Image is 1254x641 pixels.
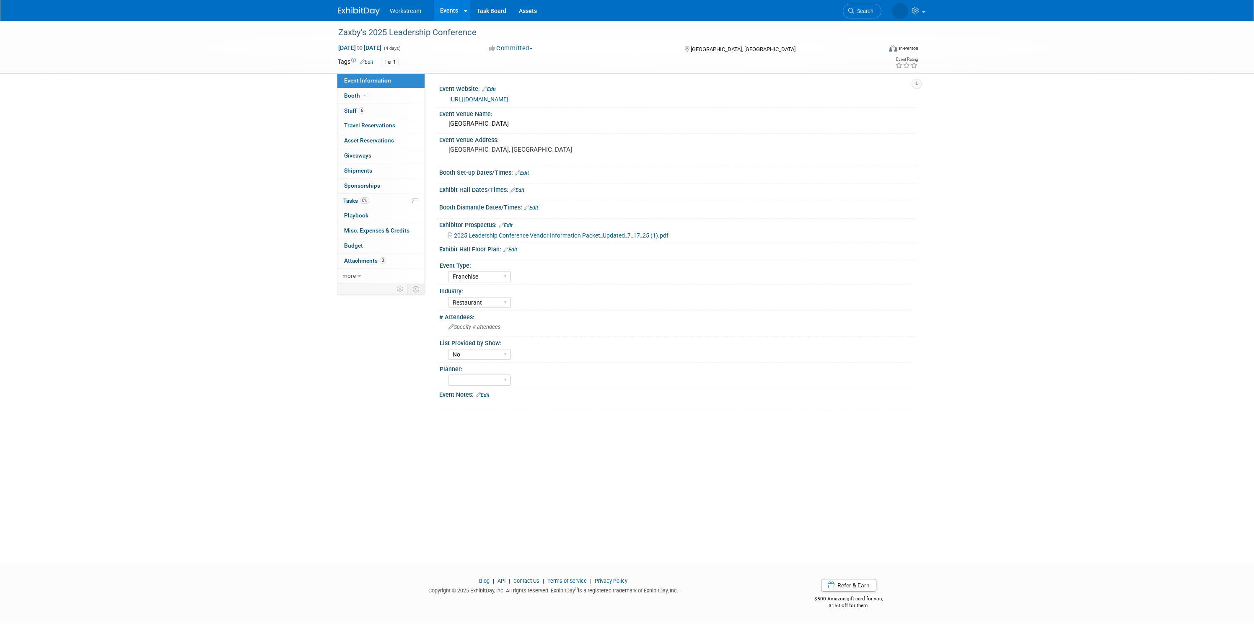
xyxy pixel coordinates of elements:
a: [URL][DOMAIN_NAME] [449,96,508,103]
td: Personalize Event Tab Strip [393,284,408,295]
div: # Attendees: [439,311,916,321]
div: Event Rating [895,57,918,62]
a: Edit [360,59,373,65]
img: Keira Wiele [892,3,908,19]
span: | [588,578,593,584]
span: Specify # attendees [448,324,500,330]
a: API [497,578,505,584]
span: Giveaways [344,152,371,159]
a: Misc. Expenses & Credits [337,223,425,238]
div: Event Format [832,44,918,56]
div: Booth Dismantle Dates/Times: [439,201,916,212]
span: Workstream [390,8,421,14]
div: List Provided by Show: [440,337,912,347]
div: Planner: [440,363,912,373]
a: Shipments [337,163,425,178]
span: Staff [344,107,365,114]
button: Committed [486,44,536,53]
a: Sponsorships [337,178,425,193]
pre: [GEOGRAPHIC_DATA], [GEOGRAPHIC_DATA] [448,146,629,153]
span: Travel Reservations [344,122,395,129]
a: Privacy Policy [595,578,627,584]
i: Booth reservation complete [364,93,368,98]
span: Playbook [344,212,368,219]
a: Refer & Earn [821,579,876,592]
span: [DATE] [DATE] [338,44,382,52]
a: Search [843,4,881,18]
span: Event Information [344,77,391,84]
div: [GEOGRAPHIC_DATA] [446,117,910,130]
a: Event Information [337,73,425,88]
span: 0% [360,197,369,204]
span: 2025 Leadership Conference Vendor Information Packet_Updated_7_17_25 (1).pdf [454,232,668,239]
a: Budget [337,238,425,253]
div: Tier 1 [381,58,399,67]
div: Event Venue Name: [439,108,916,118]
sup: ® [575,587,578,591]
span: | [541,578,546,584]
a: Giveaways [337,148,425,163]
a: Attachments3 [337,253,425,268]
span: | [507,578,512,584]
td: Toggle Event Tabs [408,284,425,295]
span: Tasks [343,197,369,204]
span: 3 [380,257,386,264]
div: In-Person [899,45,918,52]
span: more [342,272,356,279]
span: to [356,44,364,51]
span: Booth [344,92,370,99]
div: Exhibitor Prospectus: [439,219,916,230]
a: Tasks0% [337,194,425,208]
span: (4 days) [383,46,401,51]
div: $500 Amazon gift card for you, [781,590,917,609]
a: 2025 Leadership Conference Vendor Information Packet_Updated_7_17_25 (1).pdf [448,232,668,239]
a: Edit [510,187,524,193]
span: Sponsorships [344,182,380,189]
a: Contact Us [513,578,539,584]
span: [GEOGRAPHIC_DATA], [GEOGRAPHIC_DATA] [691,46,795,52]
a: Terms of Service [547,578,587,584]
img: Format-Inperson.png [889,45,897,52]
img: ExhibitDay [338,7,380,16]
span: | [491,578,496,584]
a: Blog [479,578,490,584]
a: Edit [482,86,496,92]
a: Travel Reservations [337,118,425,133]
div: Event Type: [440,259,912,270]
span: Search [854,8,873,14]
span: Attachments [344,257,386,264]
a: Edit [515,170,529,176]
td: Tags [338,57,373,67]
span: Shipments [344,167,372,174]
div: Booth Set-up Dates/Times: [439,166,916,177]
a: Edit [503,247,517,253]
div: Event Website: [439,83,916,93]
a: Edit [499,222,513,228]
a: Booth [337,88,425,103]
div: Exhibit Hall Dates/Times: [439,184,916,194]
a: more [337,269,425,283]
div: Event Notes: [439,388,916,399]
a: Edit [524,205,538,211]
div: Zaxby's 2025 Leadership Conference [335,25,869,40]
div: $150 off for them. [781,602,917,609]
div: Copyright © 2025 ExhibitDay, Inc. All rights reserved. ExhibitDay is a registered trademark of Ex... [338,585,769,594]
span: Misc. Expenses & Credits [344,227,409,234]
span: 6 [359,107,365,114]
span: Budget [344,242,363,249]
a: Playbook [337,208,425,223]
a: Staff6 [337,103,425,118]
a: Edit [476,392,490,398]
a: Asset Reservations [337,133,425,148]
span: Asset Reservations [344,137,394,144]
div: Industry: [440,285,912,295]
div: Exhibit Hall Floor Plan: [439,243,916,254]
div: Event Venue Address: [439,134,916,144]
